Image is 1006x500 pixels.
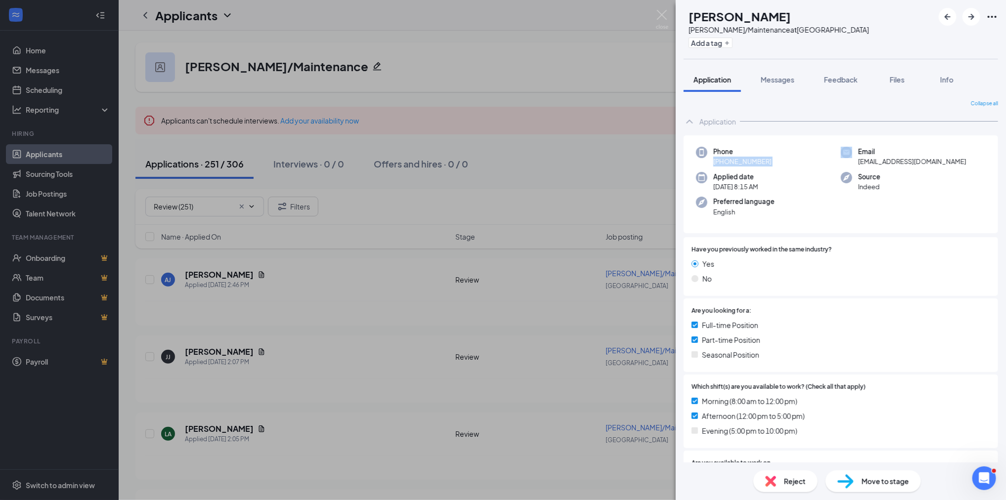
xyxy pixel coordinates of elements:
span: Morning (8:00 am to 12:00 pm) [702,396,797,407]
span: Which shift(s) are you available to work? (Check all that apply) [692,382,866,392]
span: No [702,273,712,284]
div: Application [700,117,736,126]
span: [PHONE_NUMBER] [713,157,772,167]
span: Phone [713,147,772,157]
button: ArrowLeftNew [939,8,957,26]
button: PlusAdd a tag [689,38,733,48]
button: ArrowRight [962,8,980,26]
span: Seasonal Position [702,349,759,360]
svg: ArrowRight [965,11,977,23]
span: Reject [784,476,806,487]
span: English [713,207,775,217]
span: Preferred language [713,197,775,207]
span: Yes [702,258,714,269]
span: Feedback [824,75,858,84]
span: Applied date [713,172,758,182]
svg: Ellipses [986,11,998,23]
span: Full-time Position [702,320,758,331]
span: Collapse all [971,100,998,108]
svg: ArrowLeftNew [942,11,954,23]
span: Are you looking for a: [692,306,751,316]
span: [DATE] 8:15 AM [713,182,758,192]
span: Part-time Position [702,334,760,345]
span: Application [694,75,731,84]
span: Files [890,75,905,84]
span: Have you previously worked in the same industry? [692,245,832,254]
span: Email [858,147,966,157]
span: Info [940,75,954,84]
span: Afternoon (12:00 pm to 5:00 pm) [702,411,805,421]
span: Move to stage [862,476,909,487]
span: Evening (5:00 pm to 10:00 pm) [702,425,797,436]
div: [PERSON_NAME]/Maintenance at [GEOGRAPHIC_DATA] [689,25,869,35]
span: Messages [761,75,794,84]
span: Are you available to work on [692,458,771,468]
span: Indeed [858,182,880,192]
svg: ChevronUp [684,116,696,127]
h1: [PERSON_NAME] [689,8,791,25]
span: [EMAIL_ADDRESS][DOMAIN_NAME] [858,157,966,167]
iframe: Intercom live chat [972,466,996,490]
span: Source [858,172,880,182]
svg: Plus [724,40,730,46]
